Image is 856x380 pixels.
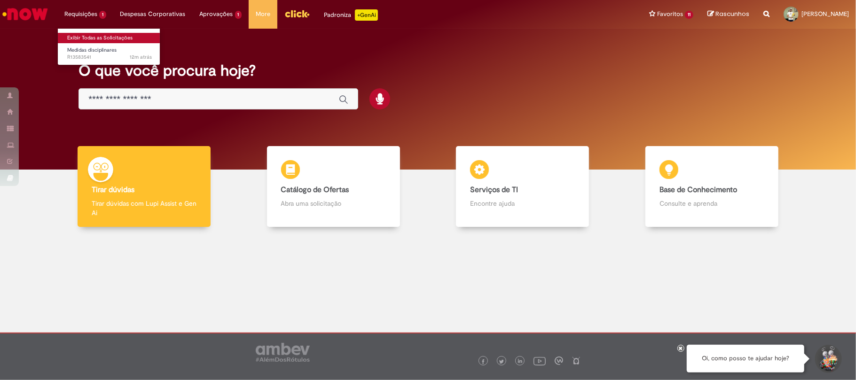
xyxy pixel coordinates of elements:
ul: Requisições [57,28,160,65]
span: 11 [685,11,693,19]
a: Serviços de TI Encontre ajuda [428,146,618,227]
span: 12m atrás [130,54,152,61]
a: Catálogo de Ofertas Abra uma solicitação [239,146,428,227]
b: Base de Conhecimento [660,185,737,194]
b: Tirar dúvidas [92,185,134,194]
span: Requisições [64,9,97,19]
span: Rascunhos [715,9,749,18]
p: Encontre ajuda [470,199,575,208]
a: Exibir Todas as Solicitações [58,33,161,43]
img: click_logo_yellow_360x200.png [284,7,310,21]
time: 30/09/2025 18:38:56 [130,54,152,61]
p: Tirar dúvidas com Lupi Assist e Gen Ai [92,199,196,217]
img: logo_footer_workplace.png [555,357,563,365]
img: logo_footer_twitter.png [499,359,504,364]
b: Serviços de TI [470,185,518,194]
img: logo_footer_linkedin.png [518,359,523,364]
div: Oi, como posso te ajudar hoje? [687,345,804,372]
a: Base de Conhecimento Consulte e aprenda [617,146,807,227]
span: Despesas Corporativas [120,9,186,19]
span: R13583541 [67,54,152,61]
b: Catálogo de Ofertas [281,185,349,194]
img: logo_footer_ambev_rotulo_gray.png [256,343,310,362]
button: Iniciar Conversa de Suporte [814,345,842,373]
img: logo_footer_naosei.png [572,357,581,365]
span: 1 [99,11,106,19]
div: Padroniza [324,9,378,21]
span: 1 [235,11,242,19]
a: Rascunhos [707,10,749,19]
img: logo_footer_youtube.png [534,355,546,367]
img: logo_footer_facebook.png [481,359,486,364]
img: ServiceNow [1,5,49,23]
span: Favoritos [657,9,683,19]
a: Tirar dúvidas Tirar dúvidas com Lupi Assist e Gen Ai [49,146,239,227]
span: [PERSON_NAME] [801,10,849,18]
h2: O que você procura hoje? [79,62,777,79]
p: Abra uma solicitação [281,199,386,208]
span: More [256,9,270,19]
p: Consulte e aprenda [660,199,764,208]
a: Aberto R13583541 : Medidas disciplinares [58,45,161,62]
span: Medidas disciplinares [67,47,117,54]
span: Aprovações [200,9,233,19]
p: +GenAi [355,9,378,21]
